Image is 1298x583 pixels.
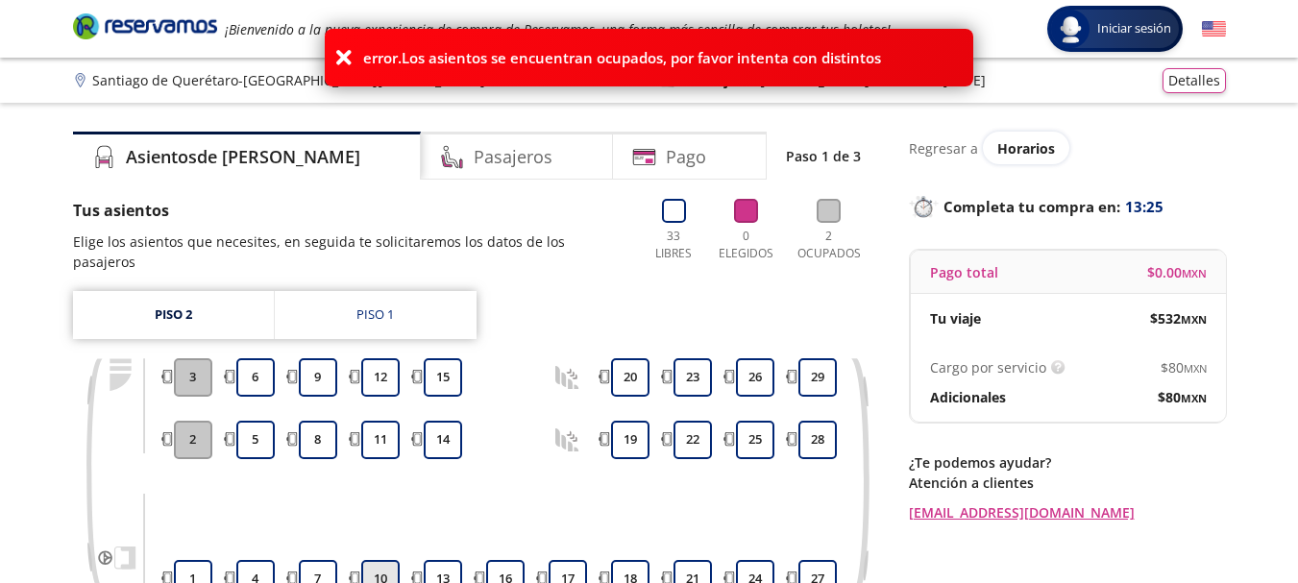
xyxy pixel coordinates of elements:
[225,20,891,38] em: ¡Bienvenido a la nueva experiencia de compra de Reservamos, una forma más sencilla de comprar tus...
[1161,357,1207,377] span: $ 80
[930,262,998,282] p: Pago total
[786,146,861,166] p: Paso 1 de 3
[611,358,649,397] button: 20
[930,308,981,328] p: Tu viaje
[909,132,1226,164] div: Regresar a ver horarios
[909,502,1226,522] a: [EMAIL_ADDRESS][DOMAIN_NAME]
[361,358,400,397] button: 12
[1202,17,1226,41] button: English
[1147,262,1207,282] span: $ 0.00
[736,421,774,459] button: 25
[275,291,477,339] a: Piso 1
[424,358,462,397] button: 15
[236,358,275,397] button: 6
[361,421,400,459] button: 11
[73,291,274,339] a: Piso 2
[648,228,700,262] p: 33 Libres
[611,421,649,459] button: 19
[909,138,978,158] p: Regresar a
[73,231,628,272] p: Elige los asientos que necesites, en seguida te solicitaremos los datos de los pasajeros
[174,421,212,459] button: 2
[73,12,217,40] i: Brand Logo
[73,199,628,222] p: Tus asientos
[1090,19,1179,38] span: Iniciar sesión
[299,358,337,397] button: 9
[363,47,881,69] p: error.Los asientos se encuentran ocupados, por favor intenta con distintos
[1181,312,1207,327] small: MXN
[1125,196,1163,218] span: 13:25
[909,452,1226,473] p: ¿Te podemos ayudar?
[474,144,552,170] h4: Pasajeros
[356,305,394,325] div: Piso 1
[236,421,275,459] button: 5
[673,421,712,459] button: 22
[997,139,1055,158] span: Horarios
[73,12,217,46] a: Brand Logo
[909,193,1226,220] p: Completa tu compra en :
[1181,391,1207,405] small: MXN
[673,358,712,397] button: 23
[909,473,1226,493] p: Atención a clientes
[174,358,212,397] button: 3
[126,144,360,170] h4: Asientos de [PERSON_NAME]
[798,421,837,459] button: 28
[424,421,462,459] button: 14
[793,228,866,262] p: 2 Ocupados
[930,357,1046,377] p: Cargo por servicio
[666,144,706,170] h4: Pago
[299,421,337,459] button: 8
[1150,308,1207,328] span: $ 532
[736,358,774,397] button: 26
[1184,361,1207,376] small: MXN
[714,228,778,262] p: 0 Elegidos
[798,358,837,397] button: 29
[930,387,1006,407] p: Adicionales
[1182,266,1207,280] small: MXN
[1158,387,1207,407] span: $ 80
